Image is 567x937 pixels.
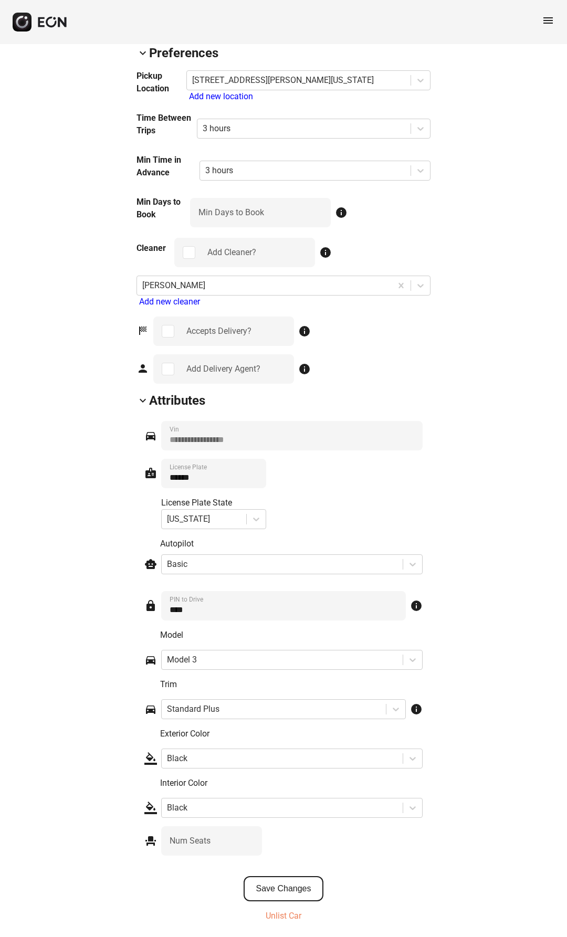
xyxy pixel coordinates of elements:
[170,463,207,471] label: License Plate
[160,538,423,550] p: Autopilot
[136,362,149,375] span: person
[298,325,311,338] span: info
[144,752,157,765] span: format_color_fill
[144,467,157,479] span: badge
[335,206,348,219] span: info
[136,70,186,95] h3: Pickup Location
[144,835,157,847] span: event_seat
[136,242,166,255] h3: Cleaner
[198,206,264,219] label: Min Days to Book
[136,196,190,221] h3: Min Days to Book
[170,835,211,847] label: Num Seats
[136,324,149,337] span: sports_score
[170,595,203,604] label: PIN to Drive
[207,246,256,259] div: Add Cleaner?
[410,703,423,715] span: info
[542,14,554,27] span: menu
[136,154,199,179] h3: Min Time in Advance
[139,296,430,308] div: Add new cleaner
[144,703,157,715] span: directions_car
[144,654,157,666] span: directions_car
[244,876,324,901] button: Save Changes
[136,112,197,137] h3: Time Between Trips
[161,497,266,509] div: License Plate State
[298,363,311,375] span: info
[266,910,301,922] p: Unlist Car
[319,246,332,259] span: info
[149,392,205,409] h2: Attributes
[160,777,423,789] p: Interior Color
[186,363,260,375] div: Add Delivery Agent?
[160,629,423,641] p: Model
[144,429,157,442] span: directions_car
[144,802,157,814] span: format_color_fill
[136,47,149,59] span: keyboard_arrow_down
[136,394,149,407] span: keyboard_arrow_down
[189,90,430,103] div: Add new location
[160,678,423,691] p: Trim
[149,45,218,61] h2: Preferences
[144,599,157,612] span: lock
[410,599,423,612] span: info
[186,325,251,338] div: Accepts Delivery?
[144,558,157,571] span: smart_toy
[160,728,423,740] p: Exterior Color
